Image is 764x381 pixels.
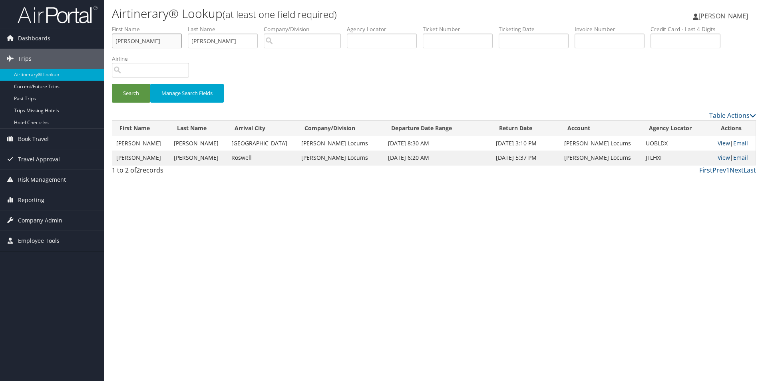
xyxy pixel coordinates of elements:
[18,49,32,69] span: Trips
[112,165,264,179] div: 1 to 2 of records
[560,136,642,151] td: [PERSON_NAME] Locums
[560,151,642,165] td: [PERSON_NAME] Locums
[18,5,97,24] img: airportal-logo.png
[150,84,224,103] button: Manage Search Fields
[712,166,726,175] a: Prev
[693,4,756,28] a: [PERSON_NAME]
[18,231,60,251] span: Employee Tools
[730,166,744,175] a: Next
[733,154,748,161] a: Email
[651,25,726,33] label: Credit Card - Last 4 Digits
[112,136,170,151] td: [PERSON_NAME]
[18,149,60,169] span: Travel Approval
[423,25,499,33] label: Ticket Number
[112,5,541,22] h1: Airtinerary® Lookup
[709,111,756,120] a: Table Actions
[112,151,170,165] td: [PERSON_NAME]
[718,139,730,147] a: View
[227,136,297,151] td: [GEOGRAPHIC_DATA]
[112,55,195,63] label: Airline
[18,170,66,190] span: Risk Management
[726,166,730,175] a: 1
[642,136,714,151] td: UOBLDX
[384,121,492,136] th: Departure Date Range: activate to sort column ascending
[264,25,347,33] label: Company/Division
[227,151,297,165] td: Roswell
[136,166,140,175] span: 2
[714,136,756,151] td: |
[170,121,227,136] th: Last Name: activate to sort column ascending
[642,151,714,165] td: JFLHXI
[714,151,756,165] td: |
[112,25,188,33] label: First Name
[297,121,384,136] th: Company/Division
[492,136,560,151] td: [DATE] 3:10 PM
[492,151,560,165] td: [DATE] 5:37 PM
[347,25,423,33] label: Agency Locator
[575,25,651,33] label: Invoice Number
[718,154,730,161] a: View
[223,8,337,21] small: (at least one field required)
[733,139,748,147] a: Email
[297,151,384,165] td: [PERSON_NAME] Locums
[384,151,492,165] td: [DATE] 6:20 AM
[492,121,560,136] th: Return Date: activate to sort column ascending
[170,136,227,151] td: [PERSON_NAME]
[714,121,756,136] th: Actions
[744,166,756,175] a: Last
[642,121,714,136] th: Agency Locator: activate to sort column ascending
[170,151,227,165] td: [PERSON_NAME]
[112,121,170,136] th: First Name: activate to sort column ascending
[188,25,264,33] label: Last Name
[560,121,642,136] th: Account: activate to sort column ascending
[112,84,150,103] button: Search
[384,136,492,151] td: [DATE] 8:30 AM
[227,121,297,136] th: Arrival City: activate to sort column ascending
[699,166,712,175] a: First
[297,136,384,151] td: [PERSON_NAME] Locums
[698,12,748,20] span: [PERSON_NAME]
[18,190,44,210] span: Reporting
[18,210,62,230] span: Company Admin
[499,25,575,33] label: Ticketing Date
[18,129,49,149] span: Book Travel
[18,28,50,48] span: Dashboards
